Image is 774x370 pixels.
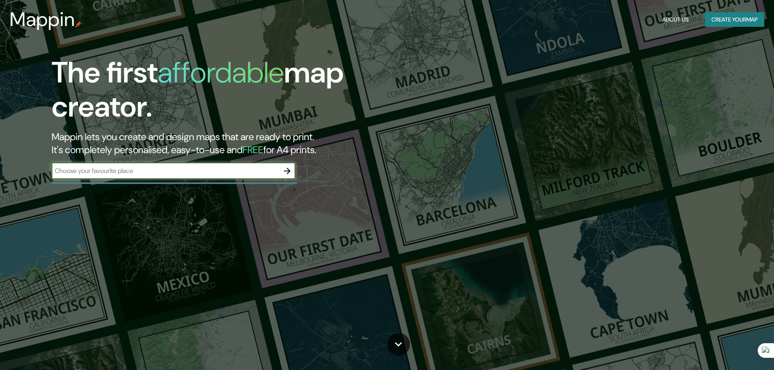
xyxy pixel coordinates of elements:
[10,8,75,31] h3: Mappin
[659,12,692,27] button: About Us
[52,56,439,130] h1: The first map creator.
[52,130,439,156] h2: Mappin lets you create and design maps that are ready to print. It's completely personalised, eas...
[52,166,279,175] input: Choose your favourite place
[705,12,764,27] button: Create yourmap
[75,21,82,28] img: mappin-pin
[243,143,263,156] h5: FREE
[158,54,284,91] h1: affordable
